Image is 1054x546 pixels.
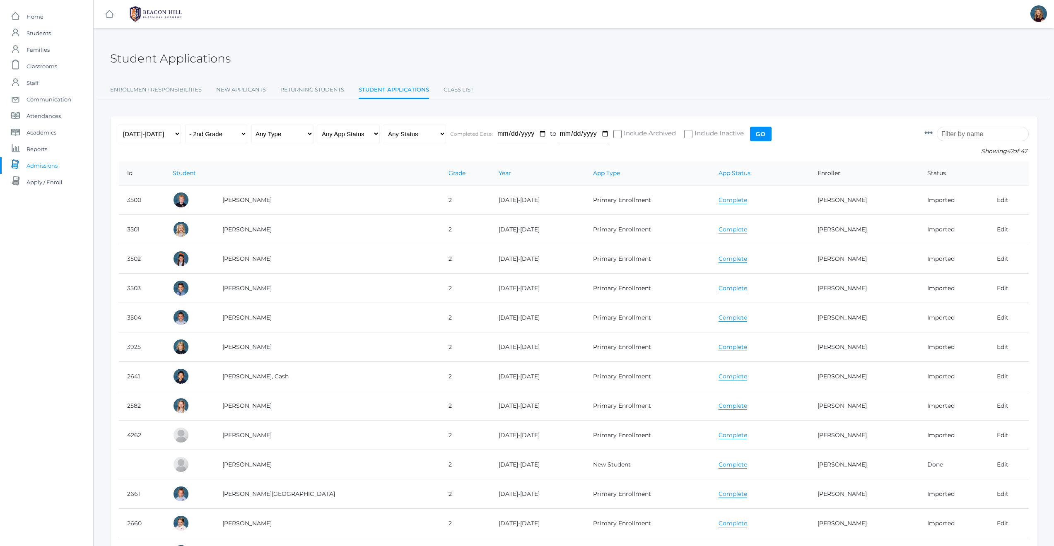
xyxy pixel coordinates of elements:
[214,450,440,479] td: [PERSON_NAME]
[222,402,272,409] a: [PERSON_NAME]
[818,461,867,468] a: [PERSON_NAME]
[560,125,609,143] input: To
[585,215,710,244] td: Primary Enrollment
[919,161,988,185] th: Status
[173,309,189,326] div: Shepard Burgh
[440,450,490,479] td: 2
[719,373,747,380] a: Complete
[27,174,63,190] span: Apply / Enroll
[613,130,622,138] input: Include Archived
[490,332,585,362] td: [DATE]-[DATE]
[997,520,1008,527] a: Edit
[440,479,490,509] td: 2
[919,509,988,538] td: Imported
[818,402,867,409] a: [PERSON_NAME]
[585,332,710,362] td: Primary Enrollment
[919,244,988,274] td: Imported
[997,284,1008,292] a: Edit
[119,185,164,215] td: 3500
[719,431,747,439] a: Complete
[490,450,585,479] td: [DATE]-[DATE]
[490,303,585,332] td: [DATE]-[DATE]
[997,314,1008,321] a: Edit
[173,339,189,355] div: Kellie Callaway
[440,185,490,215] td: 2
[490,391,585,421] td: [DATE]-[DATE]
[490,479,585,509] td: [DATE]-[DATE]
[585,362,710,391] td: Primary Enrollment
[997,431,1008,439] a: Edit
[924,147,1029,156] p: Showing of 47
[222,490,335,498] a: [PERSON_NAME][GEOGRAPHIC_DATA]
[119,332,164,362] td: 3925
[222,196,272,204] a: [PERSON_NAME]
[173,515,189,532] div: Audriana deDomenico
[222,343,272,351] a: [PERSON_NAME]
[440,332,490,362] td: 2
[997,373,1008,380] a: Edit
[997,461,1008,468] a: Edit
[27,108,61,124] span: Attendances
[719,196,747,204] a: Complete
[937,127,1029,141] input: Filter by name
[173,427,189,443] div: Faith Chen
[997,255,1008,262] a: Edit
[585,303,710,332] td: Primary Enrollment
[818,226,867,233] a: [PERSON_NAME]
[719,402,747,410] a: Complete
[440,274,490,303] td: 2
[173,397,189,414] div: Audrey Carroll
[719,343,747,351] a: Complete
[119,479,164,509] td: 2661
[173,169,196,177] a: Student
[490,362,585,391] td: [DATE]-[DATE]
[585,244,710,274] td: Primary Enrollment
[719,226,747,233] a: Complete
[1007,147,1013,155] span: 47
[719,284,747,292] a: Complete
[440,215,490,244] td: 2
[222,373,289,380] a: [PERSON_NAME], Cash
[173,192,189,208] div: Jack Adams
[622,129,676,139] span: Include Archived
[1030,5,1047,22] div: Lindsay Leeds
[818,196,867,204] a: [PERSON_NAME]
[27,157,58,174] span: Admissions
[440,421,490,450] td: 2
[818,314,867,321] a: [PERSON_NAME]
[919,185,988,215] td: Imported
[919,479,988,509] td: Imported
[585,391,710,421] td: Primary Enrollment
[222,226,272,233] a: [PERSON_NAME]
[585,185,710,215] td: Primary Enrollment
[719,461,747,469] a: Complete
[490,215,585,244] td: [DATE]-[DATE]
[497,125,547,143] input: From
[27,141,47,157] span: Reports
[119,215,164,244] td: 3501
[919,421,988,450] td: Imported
[550,130,556,137] span: to
[173,368,189,385] div: Cash Carey
[119,362,164,391] td: 2641
[110,82,202,98] a: Enrollment Responsibilities
[719,255,747,263] a: Complete
[719,490,747,498] a: Complete
[119,244,164,274] td: 3502
[119,274,164,303] td: 3503
[222,314,272,321] a: [PERSON_NAME]
[119,421,164,450] td: 4262
[919,391,988,421] td: Imported
[222,431,272,439] a: [PERSON_NAME]
[27,25,51,41] span: Students
[684,130,692,138] input: Include Inactive
[490,509,585,538] td: [DATE]-[DATE]
[997,196,1008,204] a: Edit
[173,250,189,267] div: Alexandra Benson
[919,303,988,332] td: Imported
[27,41,50,58] span: Families
[27,58,57,75] span: Classrooms
[692,129,744,139] span: Include Inactive
[585,274,710,303] td: Primary Enrollment
[997,226,1008,233] a: Edit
